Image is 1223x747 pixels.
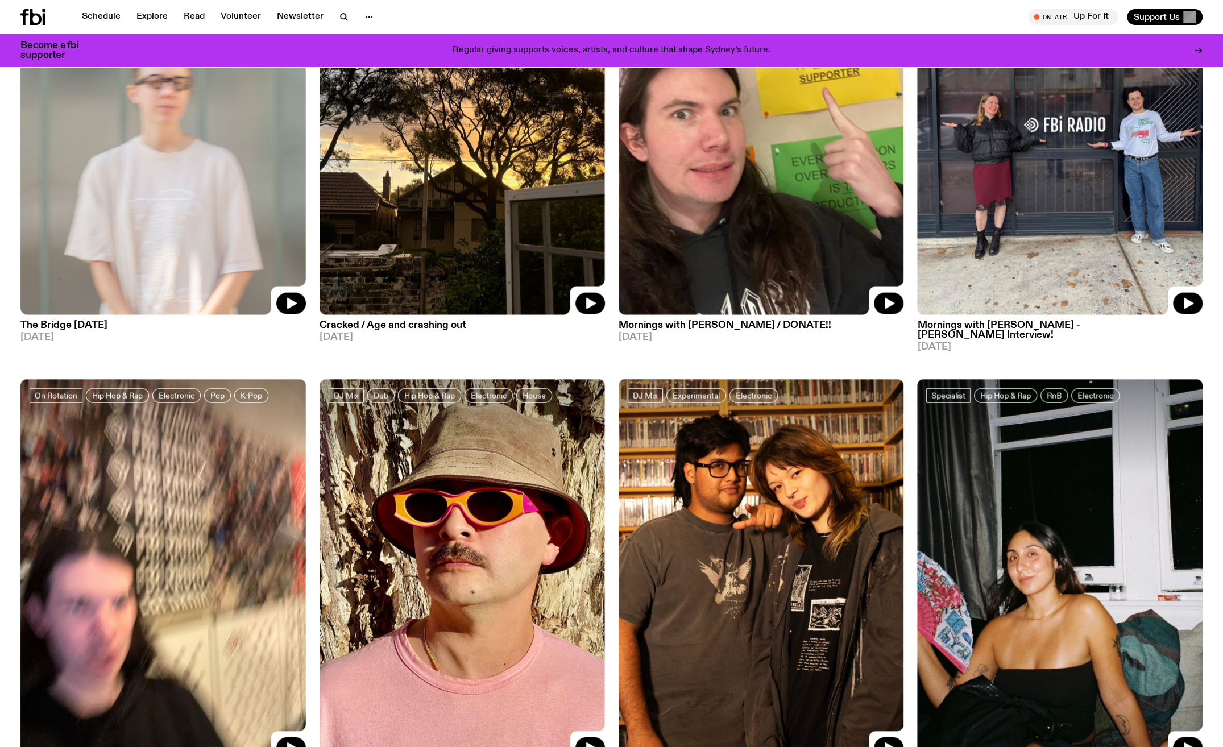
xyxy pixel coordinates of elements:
[241,392,262,400] span: K-Pop
[20,321,306,330] h3: The Bridge [DATE]
[633,392,658,400] span: DJ Mix
[177,9,212,25] a: Read
[729,388,778,403] a: Electronic
[471,392,507,400] span: Electronic
[453,45,770,56] p: Regular giving supports voices, artists, and culture that shape Sydney’s future.
[214,9,268,25] a: Volunteer
[334,392,359,400] span: DJ Mix
[159,392,194,400] span: Electronic
[917,342,1203,352] span: [DATE]
[980,392,1031,400] span: Hip Hop & Rap
[1028,9,1118,25] button: On AirUp For It
[20,315,306,342] a: The Bridge [DATE][DATE]
[374,392,388,400] span: Dub
[234,388,268,403] a: K-Pop
[1071,388,1120,403] a: Electronic
[398,388,461,403] a: Hip Hop & Rap
[523,392,546,400] span: House
[86,388,149,403] a: Hip Hop & Rap
[673,392,720,400] span: Experimental
[931,392,965,400] span: Specialist
[75,9,127,25] a: Schedule
[516,388,552,403] a: House
[30,388,82,403] a: On Rotation
[367,388,395,403] a: Dub
[1127,9,1203,25] button: Support Us
[736,392,772,400] span: Electronic
[917,321,1203,340] h3: Mornings with [PERSON_NAME] - [PERSON_NAME] Interview!
[1134,12,1180,22] span: Support Us
[92,392,143,400] span: Hip Hop & Rap
[329,388,364,403] a: DJ Mix
[320,333,605,342] span: [DATE]
[926,388,971,403] a: Specialist
[320,315,605,342] a: Cracked / Age and crashing out[DATE]
[666,388,726,403] a: Experimental
[465,388,513,403] a: Electronic
[270,9,330,25] a: Newsletter
[20,41,93,60] h3: Become a fbi supporter
[404,392,455,400] span: Hip Hop & Rap
[1040,388,1068,403] a: RnB
[619,315,904,342] a: Mornings with [PERSON_NAME] / DONATE!![DATE]
[20,333,306,342] span: [DATE]
[1077,392,1113,400] span: Electronic
[210,392,225,400] span: Pop
[35,392,77,400] span: On Rotation
[320,321,605,330] h3: Cracked / Age and crashing out
[619,321,904,330] h3: Mornings with [PERSON_NAME] / DONATE!!
[619,333,904,342] span: [DATE]
[917,315,1203,352] a: Mornings with [PERSON_NAME] - [PERSON_NAME] Interview![DATE]
[152,388,201,403] a: Electronic
[130,9,175,25] a: Explore
[204,388,231,403] a: Pop
[1047,392,1062,400] span: RnB
[974,388,1037,403] a: Hip Hop & Rap
[628,388,663,403] a: DJ Mix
